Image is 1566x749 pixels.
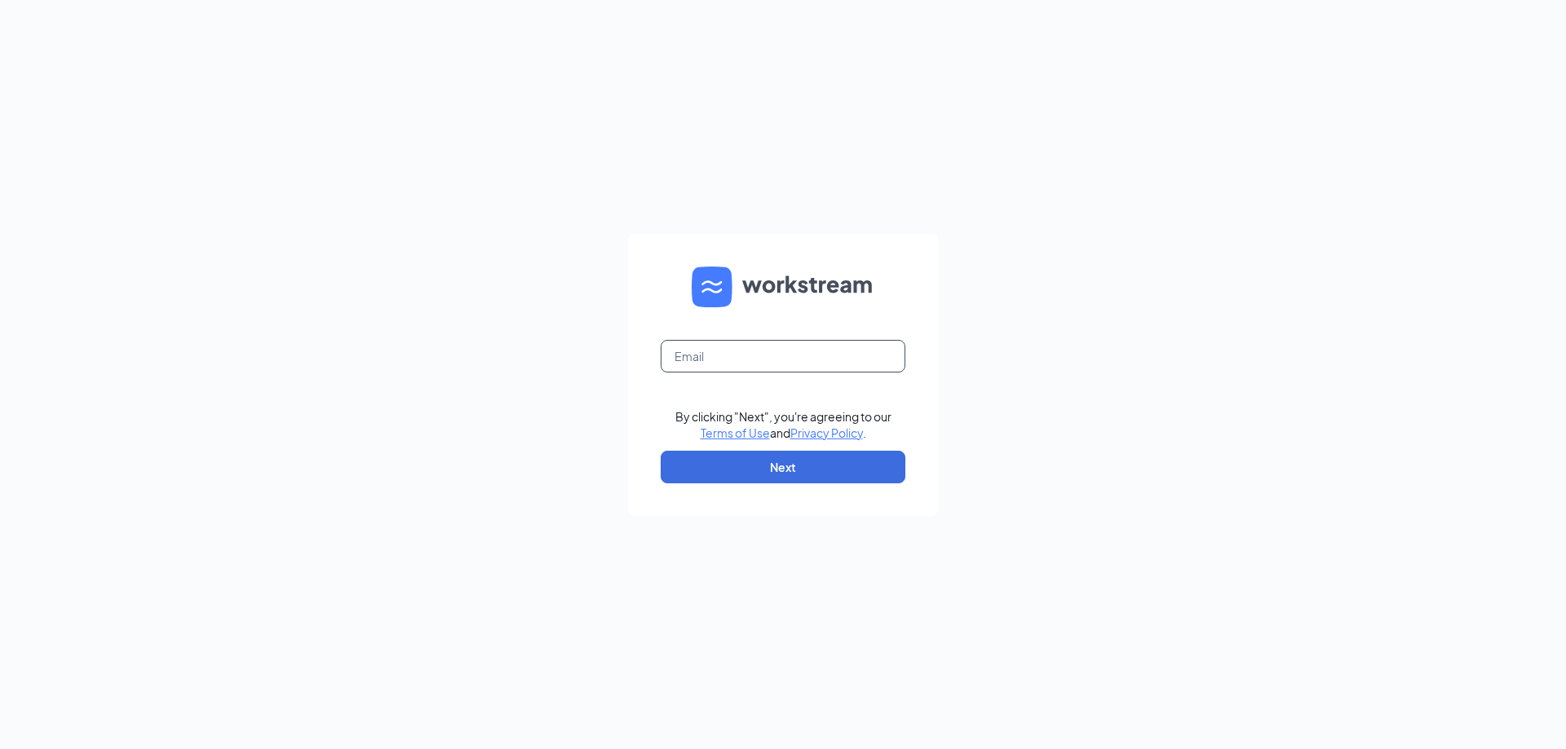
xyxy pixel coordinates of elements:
a: Terms of Use [701,425,770,440]
div: By clicking "Next", you're agreeing to our and . [675,408,891,441]
input: Email [661,340,905,372]
img: WS logo and Workstream text [692,267,874,307]
a: Privacy Policy [790,425,863,440]
button: Next [661,451,905,483]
